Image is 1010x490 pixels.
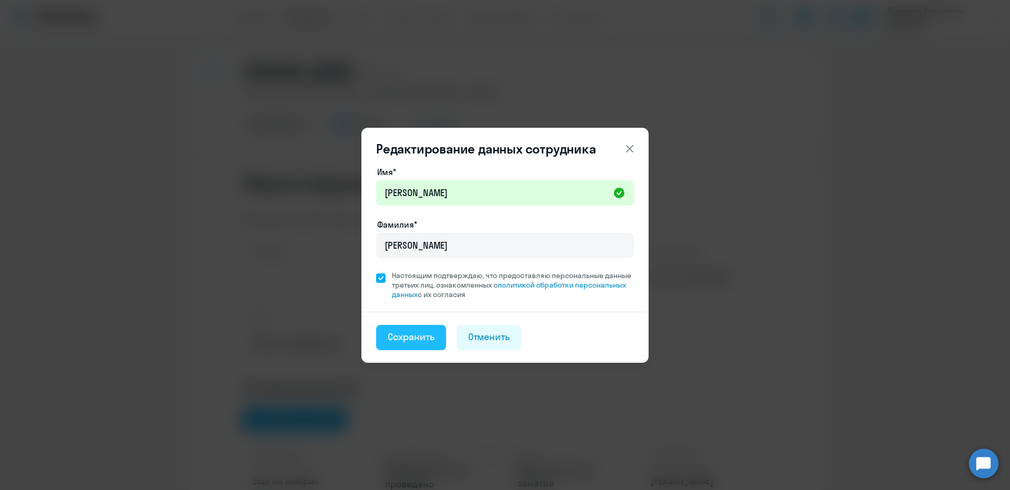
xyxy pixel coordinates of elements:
[392,280,626,299] a: политикой обработки персональных данных
[376,325,446,350] button: Сохранить
[457,325,522,350] button: Отменить
[392,271,634,299] span: Настоящим подтверждаю, что предоставляю персональные данные третьих лиц, ознакомленных с с их сог...
[468,330,510,344] div: Отменить
[361,140,649,157] header: Редактирование данных сотрудника
[377,218,417,231] label: Фамилия*
[388,330,435,344] div: Сохранить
